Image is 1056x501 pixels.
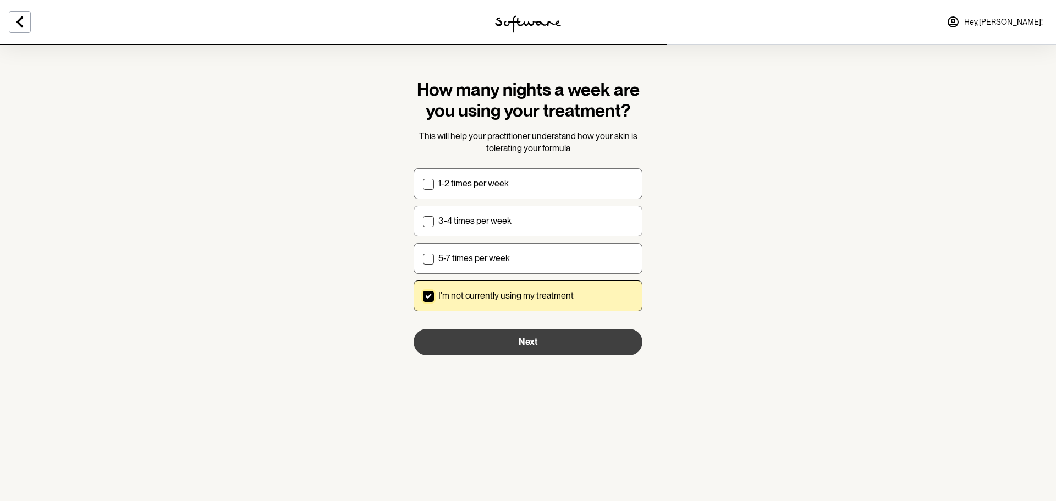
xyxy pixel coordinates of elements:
p: I'm not currently using my treatment [438,290,574,301]
a: Hey,[PERSON_NAME]! [940,9,1049,35]
h1: How many nights a week are you using your treatment? [414,79,642,122]
span: Next [519,337,537,347]
img: software logo [495,15,561,33]
button: Next [414,329,642,355]
p: 3-4 times per week [438,216,512,226]
span: This will help your practitioner understand how your skin is tolerating your formula [419,131,637,153]
span: Hey, [PERSON_NAME] ! [964,18,1043,27]
p: 1-2 times per week [438,178,509,189]
p: 5-7 times per week [438,253,510,263]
